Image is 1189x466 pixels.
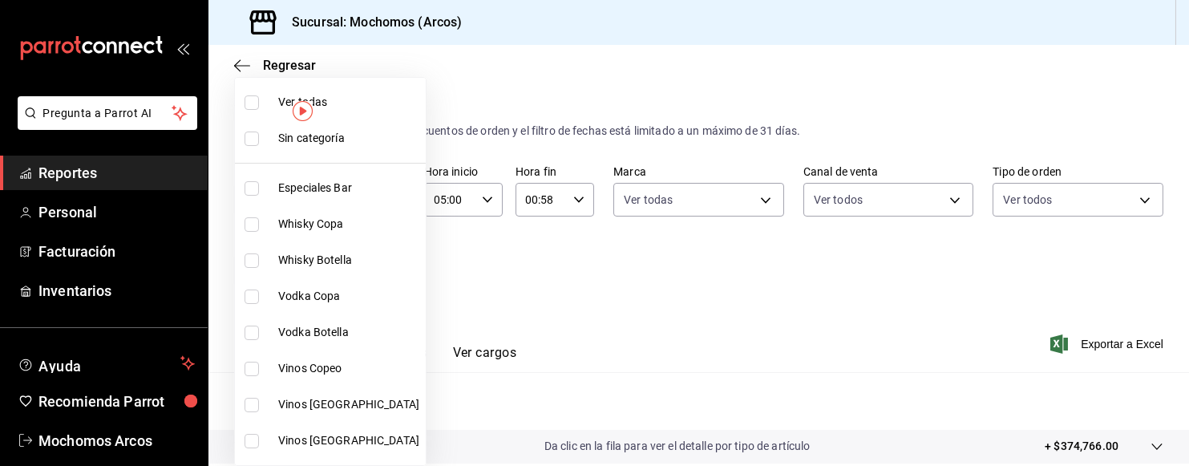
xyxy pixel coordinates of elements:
[278,180,419,197] span: Especiales Bar
[293,101,313,121] img: Tooltip marker
[278,396,419,413] span: Vinos [GEOGRAPHIC_DATA]
[278,432,419,449] span: Vinos [GEOGRAPHIC_DATA]
[278,130,419,147] span: Sin categoría
[278,288,419,305] span: Vodka Copa
[278,216,419,233] span: Whisky Copa
[278,360,419,377] span: Vinos Copeo
[278,324,419,341] span: Vodka Botella
[278,94,419,111] span: Ver todas
[278,252,419,269] span: Whisky Botella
